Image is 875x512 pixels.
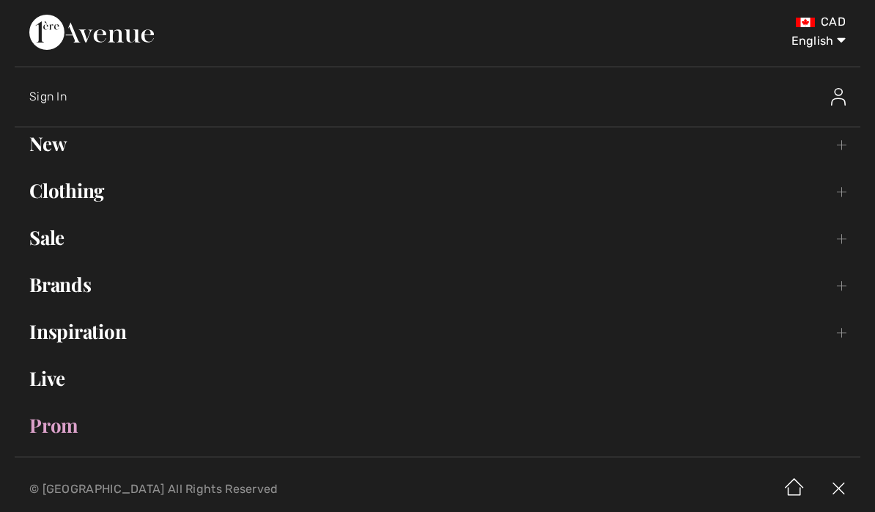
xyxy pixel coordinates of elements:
[816,467,860,512] img: X
[15,409,860,442] a: Prom
[15,315,860,348] a: Inspiration
[29,89,67,103] span: Sign In
[514,15,846,29] div: CAD
[15,128,860,160] a: New
[15,362,860,395] a: Live
[15,268,860,301] a: Brands
[772,467,816,512] img: Home
[15,175,860,207] a: Clothing
[831,88,846,106] img: Sign In
[29,484,514,494] p: © [GEOGRAPHIC_DATA] All Rights Reserved
[15,222,860,254] a: Sale
[29,15,154,50] img: 1ère Avenue
[29,73,860,120] a: Sign InSign In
